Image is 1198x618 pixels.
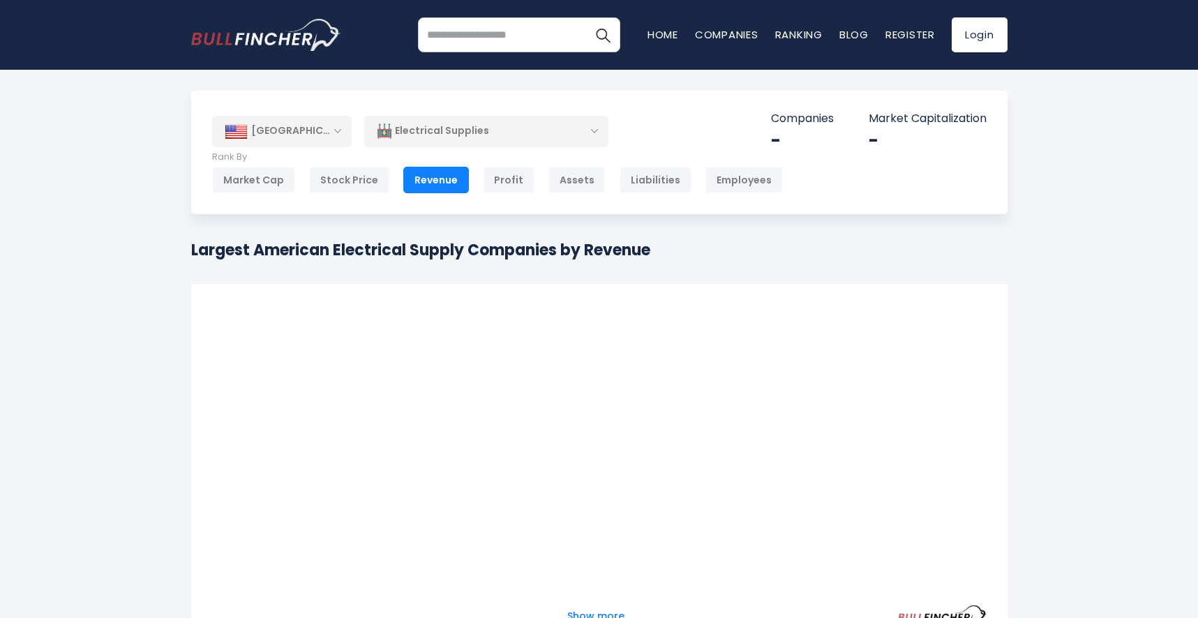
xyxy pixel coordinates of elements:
a: Ranking [775,27,823,42]
div: Employees [705,167,783,193]
div: - [869,130,987,151]
p: Rank By [212,151,783,163]
p: Companies [771,112,834,126]
a: Register [885,27,935,42]
div: [GEOGRAPHIC_DATA] [212,116,352,146]
a: Go to homepage [191,19,341,51]
img: bullfincher logo [191,19,341,51]
div: Electrical Supplies [364,115,608,147]
p: Market Capitalization [869,112,987,126]
div: - [771,130,834,151]
div: Liabilities [620,167,691,193]
div: Assets [548,167,606,193]
a: Companies [695,27,758,42]
button: Search [585,17,620,52]
div: Stock Price [309,167,389,193]
div: Revenue [403,167,469,193]
a: Login [952,17,1008,52]
a: Home [647,27,678,42]
h1: Largest American Electrical Supply Companies by Revenue [191,239,650,262]
div: Market Cap [212,167,295,193]
a: Blog [839,27,869,42]
div: Profit [483,167,534,193]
